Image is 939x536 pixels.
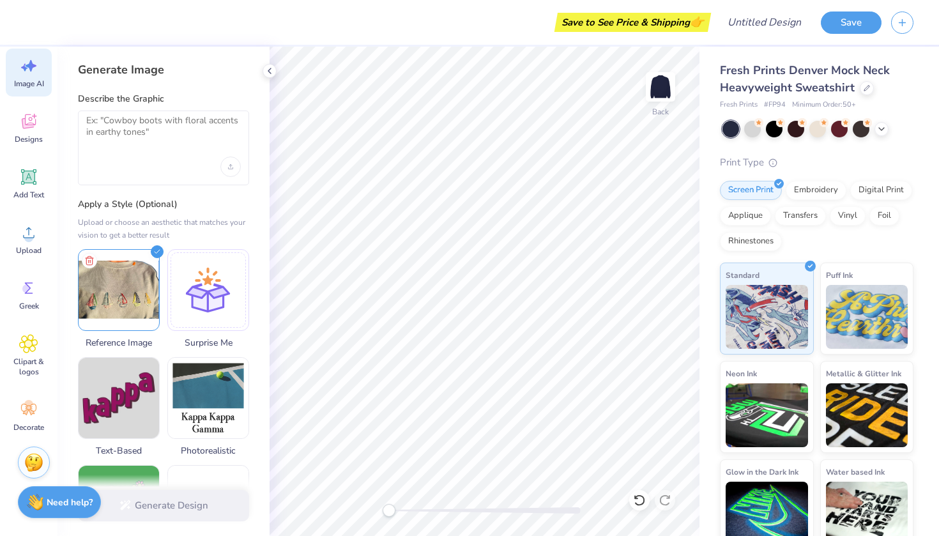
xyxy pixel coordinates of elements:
div: Generate Image [78,62,249,77]
button: Save [821,11,882,34]
div: Applique [720,206,771,226]
span: Designs [15,134,43,144]
span: Decorate [13,422,44,433]
span: Glow in the Dark Ink [726,465,798,479]
img: Back [648,74,673,100]
span: Neon Ink [726,367,757,380]
div: Save to See Price & Shipping [558,13,708,32]
span: Reference Image [78,336,160,349]
span: Water based Ink [826,465,885,479]
div: Foil [869,206,899,226]
span: # FP94 [764,100,786,111]
div: Upload image [220,157,241,177]
div: Print Type [720,155,913,170]
span: Standard [726,268,760,282]
img: Standard [726,285,808,349]
div: Vinyl [830,206,866,226]
img: Text-Based [79,358,159,438]
span: Add Text [13,190,44,200]
label: Apply a Style (Optional) [78,198,249,211]
span: Fresh Prints [720,100,758,111]
span: Upload [16,245,42,256]
div: Upload or choose an aesthetic that matches your vision to get a better result [78,216,249,241]
div: Transfers [775,206,826,226]
strong: Need help? [47,496,93,509]
img: Neon Ink [726,383,808,447]
div: Rhinestones [720,232,782,251]
span: 👉 [690,14,704,29]
span: Fresh Prints Denver Mock Neck Heavyweight Sweatshirt [720,63,890,95]
span: Greek [19,301,39,311]
div: Embroidery [786,181,846,200]
span: Minimum Order: 50 + [792,100,856,111]
span: Photorealistic [167,444,249,457]
span: Text-Based [78,444,160,457]
span: Puff Ink [826,268,853,282]
div: Back [652,106,669,118]
span: Clipart & logos [8,356,50,377]
div: Screen Print [720,181,782,200]
input: Untitled Design [717,10,811,35]
span: Surprise Me [167,336,249,349]
span: Metallic & Glitter Ink [826,367,901,380]
img: Upload reference [79,250,159,330]
div: Digital Print [850,181,912,200]
label: Describe the Graphic [78,93,249,105]
span: Image AI [14,79,44,89]
img: Metallic & Glitter Ink [826,383,908,447]
img: Photorealistic [168,358,248,438]
div: Accessibility label [383,504,395,517]
img: Puff Ink [826,285,908,349]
